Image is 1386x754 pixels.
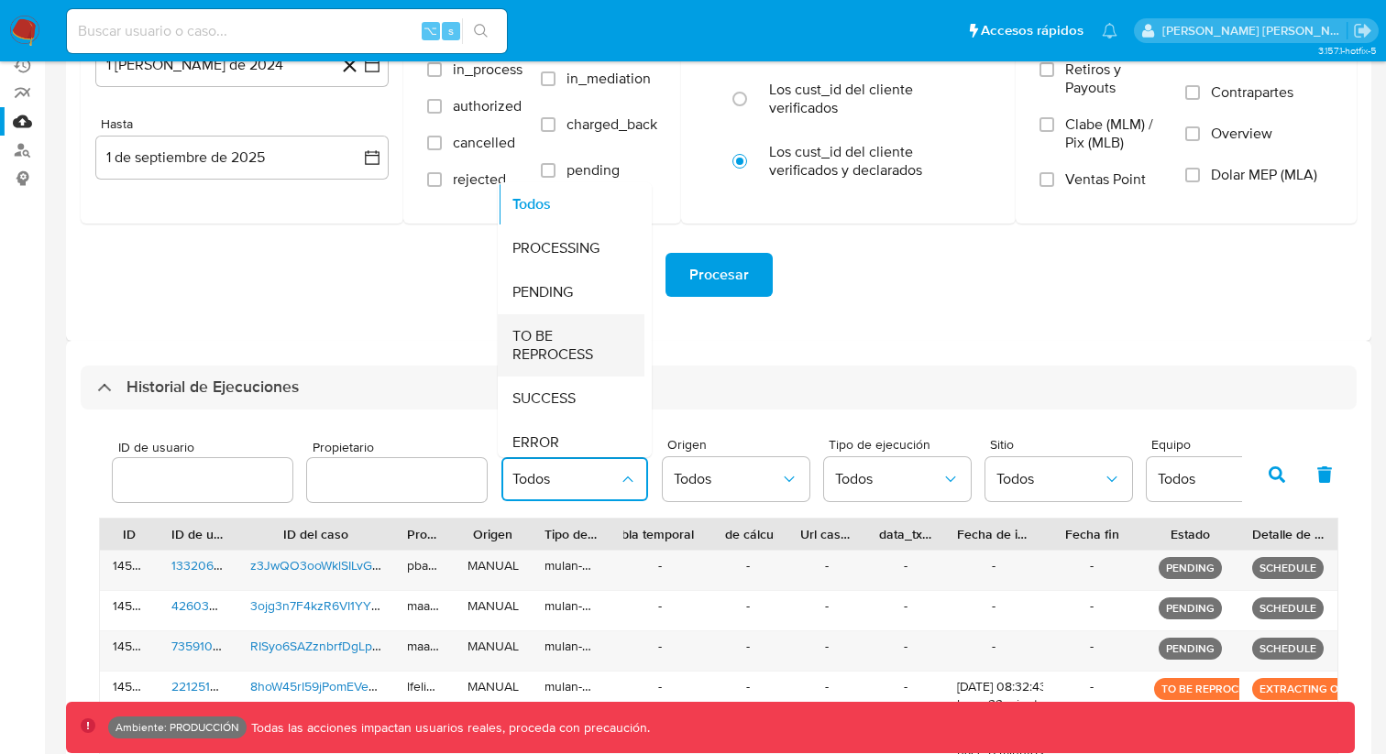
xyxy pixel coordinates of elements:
a: Notificaciones [1102,23,1117,38]
span: Accesos rápidos [981,21,1083,40]
input: Buscar usuario o caso... [67,19,507,43]
p: edwin.alonso@mercadolibre.com.co [1162,22,1347,39]
a: Salir [1353,21,1372,40]
button: search-icon [462,18,500,44]
span: s [448,22,454,39]
span: 3.157.1-hotfix-5 [1318,43,1377,58]
p: Ambiente: PRODUCCIÓN [115,724,239,731]
span: ⌥ [423,22,437,39]
p: Todas las acciones impactan usuarios reales, proceda con precaución. [247,719,650,737]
